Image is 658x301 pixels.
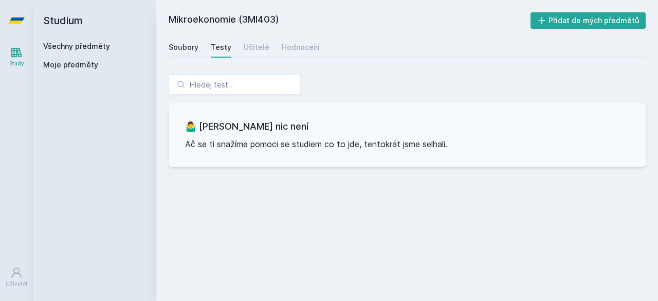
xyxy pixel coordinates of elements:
[282,37,320,58] a: Hodnocení
[43,42,110,50] a: Všechny předměty
[169,74,300,95] input: Hledej test
[169,42,198,52] div: Soubory
[531,12,646,29] button: Přidat do mých předmětů
[43,60,98,70] span: Moje předměty
[211,42,231,52] div: Testy
[169,12,531,29] h2: Mikroekonomie (3MI403)
[169,37,198,58] a: Soubory
[2,41,31,73] a: Study
[244,37,269,58] a: Učitelé
[6,280,27,288] div: Uživatel
[282,42,320,52] div: Hodnocení
[185,138,629,150] p: Ač se ti snažíme pomoci se studiem co to jde, tentokrát jsme selhali.
[244,42,269,52] div: Učitelé
[9,60,24,67] div: Study
[2,261,31,293] a: Uživatel
[185,119,629,134] h3: 🤷‍♂️ [PERSON_NAME] nic není
[211,37,231,58] a: Testy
